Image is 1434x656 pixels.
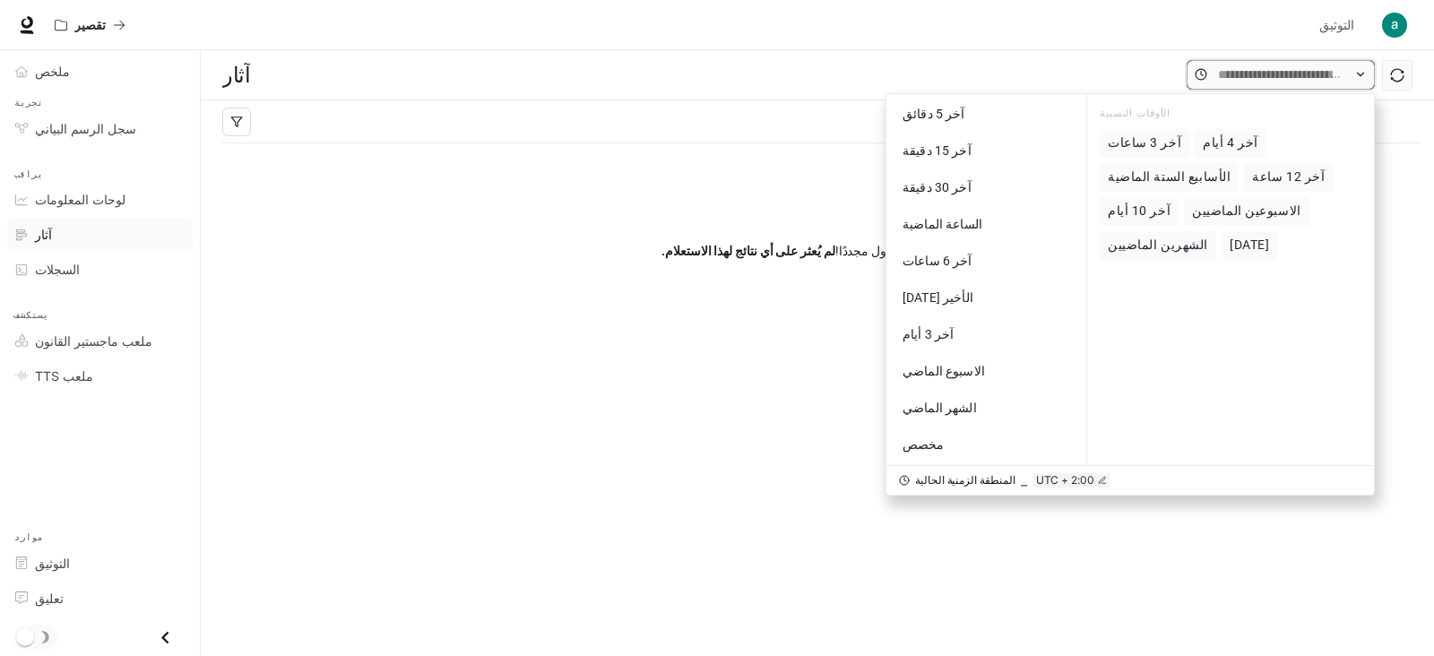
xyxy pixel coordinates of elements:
[890,392,1083,425] button: الشهر الماضي
[1108,203,1171,218] font: آخر 10 أيام
[7,583,193,614] a: تعليق
[1312,7,1369,43] a: التوثيق
[47,7,134,43] button: جميع مساحات العمل
[1184,197,1309,226] button: الاسبوعين الماضيين
[35,556,70,571] font: التوثيق
[35,121,136,136] font: سجل الرسم البياني
[1032,473,1110,488] button: UTC + 2:00
[7,56,193,87] a: ملخص
[915,473,1015,487] font: المنطقة الزمنية الحالية
[1203,135,1258,150] font: آخر 4 أيام
[16,626,34,646] span: تبديل الوضع الداكن
[1377,7,1412,43] button: صورة المستخدم الرمزية
[890,355,1083,388] button: الاسبوع الماضي
[222,62,250,88] font: آثار
[7,184,193,215] a: لوحات المعلومات
[903,254,972,268] font: آخر 6 ساعات
[7,113,193,144] a: سجل الرسم البياني
[890,318,1083,351] button: آخر 3 أيام
[903,327,954,341] font: آخر 3 أيام
[1100,129,1189,158] button: آخر 3 ساعات
[35,333,152,349] font: ملعب ماجستير القانون
[1244,163,1333,192] button: آخر 12 ساعة
[903,143,972,158] font: آخر 15 دقيقة
[903,437,945,452] font: مخصص
[1222,231,1277,260] button: [DATE]
[35,262,80,277] font: السجلات
[1252,169,1325,184] font: آخر 12 ساعة
[35,227,52,242] font: آثار
[7,548,193,579] a: التوثيق
[14,97,43,108] font: تجربة
[1100,231,1216,260] button: الشهرين الماضيين
[35,368,93,384] font: ملعب TTS
[7,254,193,285] a: السجلات
[890,134,1083,168] button: آخر 15 دقيقة
[1036,473,1094,487] font: UTC + 2:00
[903,401,977,415] font: الشهر الماضي
[35,64,70,79] font: ملخص
[890,98,1083,131] button: آخر 5 دقائق
[835,244,980,258] font: عدّل استعلامك وحاول مجددًا!
[1100,108,1171,119] font: الأوقات النسبية
[1100,197,1179,226] button: آخر 10 أيام
[14,309,49,321] font: يستكشف
[890,171,1083,204] button: آخر 30 دقيقة
[890,208,1083,241] button: الساعة الماضية
[1195,129,1266,158] button: آخر 4 أيام
[903,217,982,231] font: الساعة الماضية
[1382,13,1407,38] img: صورة المستخدم الرمزية
[14,531,43,543] font: موارد
[903,364,985,378] font: الاسبوع الماضي
[1319,17,1354,32] font: التوثيق
[903,107,965,121] font: آخر 5 دقائق
[903,290,973,305] font: [DATE] الأخير
[7,219,193,250] a: آثار
[661,244,835,258] font: لم يُعثر على أي نتائج لهذا الاستعلام.
[35,192,125,207] font: لوحات المعلومات
[903,180,972,194] font: آخر 30 دقيقة
[1390,68,1404,82] span: المزامنة
[1021,473,1027,487] font: ⎯
[890,245,1083,278] button: آخر 6 ساعات
[890,281,1083,315] button: [DATE] الأخير
[1108,237,1208,252] font: الشهرين الماضيين
[1100,163,1239,192] button: الأسابيع الستة الماضية
[145,619,186,656] button: إغلاق الدرج
[1230,237,1269,252] font: [DATE]
[7,360,193,392] a: ملعب TTS
[14,168,43,180] font: يراقب
[35,591,64,606] font: تعليق
[890,428,1083,462] button: مخصص
[1192,203,1301,218] font: الاسبوعين الماضيين
[74,17,106,32] font: تقصير
[1108,169,1231,184] font: الأسابيع الستة الماضية
[7,325,193,357] a: ملعب ماجستير القانون
[1108,135,1181,150] font: آخر 3 ساعات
